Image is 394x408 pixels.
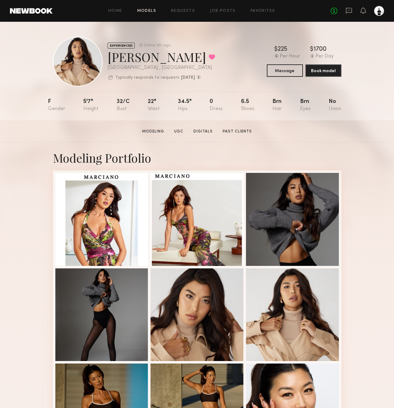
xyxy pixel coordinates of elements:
button: Message [267,64,303,77]
div: $ [310,46,313,53]
a: Job Posts [210,9,236,13]
a: Digitals [191,129,215,134]
div: 5'7" [83,99,98,112]
a: Past Clients [220,129,254,134]
b: [DATE] [181,76,195,80]
a: Requests [171,9,195,13]
div: 32/c [117,99,130,112]
div: 6.5 [241,99,254,112]
div: EXPERIENCED [108,43,135,49]
div: [PERSON_NAME] [108,49,215,65]
a: Models [137,9,156,13]
div: Per Hour [280,54,300,59]
a: UGC [172,129,186,134]
div: $ [274,46,278,53]
div: 1700 [313,46,327,53]
a: Favorites [251,9,275,13]
div: Per Day [316,54,334,59]
button: Book model [305,64,341,77]
div: [GEOGRAPHIC_DATA] , [GEOGRAPHIC_DATA] [108,65,215,71]
div: 0 [210,99,223,112]
a: Home [108,9,122,13]
div: Brn [272,99,282,112]
div: 22" [148,99,160,112]
div: No [329,99,341,112]
div: Online 2hr ago [144,44,170,48]
div: 225 [278,46,287,53]
div: 34.5" [178,99,192,112]
p: Typically responds to requests [115,76,179,80]
a: Modeling [140,129,167,134]
div: Modeling Portfolio [53,150,341,165]
div: Brn [300,99,311,112]
div: F [48,99,65,112]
